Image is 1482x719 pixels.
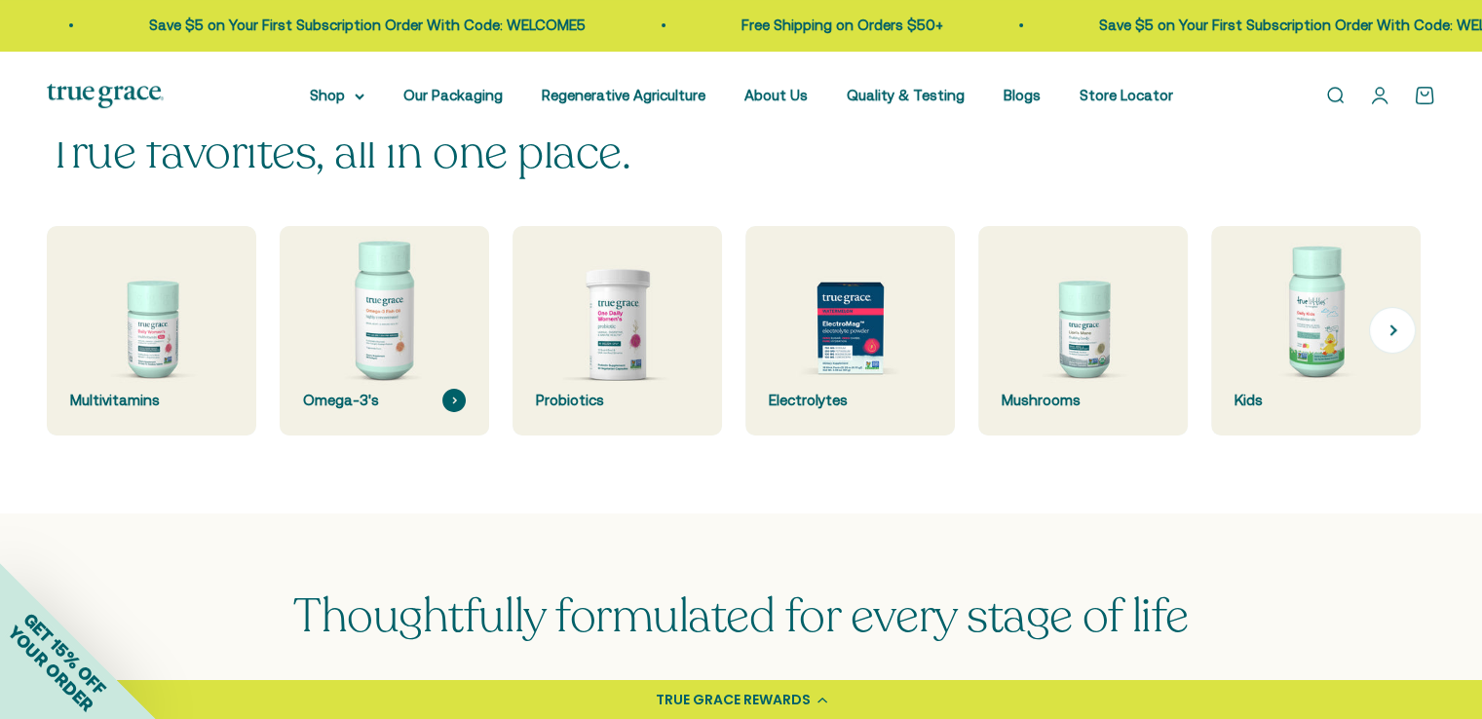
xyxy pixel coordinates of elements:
[280,226,489,435] a: Omega-3's
[536,389,699,412] div: Probiotics
[744,87,808,103] a: About Us
[1002,389,1164,412] div: Mushrooms
[745,226,955,435] a: Electrolytes
[403,87,503,103] a: Our Packaging
[310,84,364,107] summary: Shop
[112,14,549,37] p: Save $5 on Your First Subscription Order With Code: WELCOME5
[1235,389,1397,412] div: Kids
[303,389,466,412] div: Omega-3's
[847,87,965,103] a: Quality & Testing
[769,389,931,412] div: Electrolytes
[1004,87,1041,103] a: Blogs
[47,226,256,435] a: Multivitamins
[47,121,630,184] split-lines: True favorites, all in one place.
[656,690,811,710] div: TRUE GRACE REWARDS
[513,226,722,435] a: Probiotics
[4,622,97,715] span: YOUR ORDER
[70,389,233,412] div: Multivitamins
[1080,87,1173,103] a: Store Locator
[704,17,906,33] a: Free Shipping on Orders $50+
[19,608,110,699] span: GET 15% OFF
[1211,226,1421,435] a: Kids
[978,226,1188,435] a: Mushrooms
[293,585,1188,648] span: Thoughtfully formulated for every stage of life
[542,87,705,103] a: Regenerative Agriculture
